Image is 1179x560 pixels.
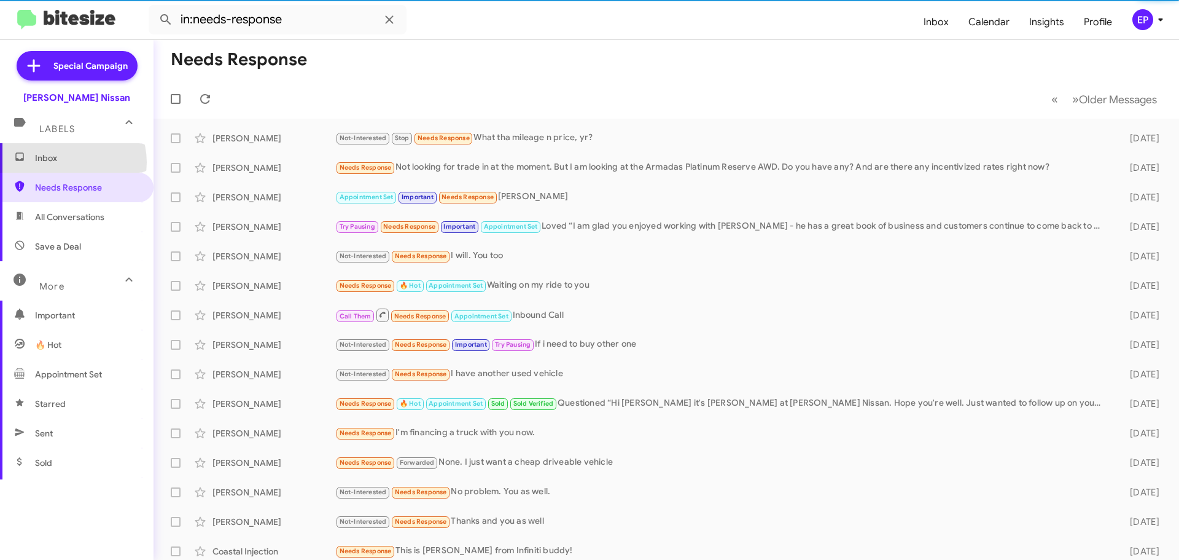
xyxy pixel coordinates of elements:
div: Inbound Call [335,307,1110,323]
div: [DATE] [1110,398,1169,410]
span: Not-Interested [340,252,387,260]
div: [PERSON_NAME] [212,516,335,528]
span: Needs Response [340,164,392,172]
span: Sold [35,457,52,469]
span: Needs Response [383,223,435,231]
span: 🔥 Hot [400,400,421,408]
span: Appointment Set [484,223,538,231]
div: [DATE] [1110,545,1169,558]
span: Appointment Set [429,282,483,290]
span: Important [35,309,139,321]
div: [PERSON_NAME] [212,221,335,233]
div: [PERSON_NAME] [212,309,335,321]
span: Call Them [340,312,372,320]
span: Inbox [35,152,139,164]
div: [DATE] [1110,457,1169,469]
div: [PERSON_NAME] [212,132,335,144]
div: [PERSON_NAME] [212,280,335,292]
div: [DATE] [1110,280,1169,292]
div: [DATE] [1110,132,1169,144]
div: [PERSON_NAME] [212,339,335,351]
a: Special Campaign [17,51,138,81]
span: Needs Response [35,181,139,194]
span: Starred [35,398,66,410]
span: More [39,281,64,292]
div: What tha mileage n price, yr? [335,131,1110,145]
span: Older Messages [1079,93,1157,106]
a: Inbox [914,4,959,40]
span: Try Pausing [340,223,375,231]
a: Profile [1074,4,1122,40]
span: Needs Response [340,429,392,437]
span: Not-Interested [340,134,387,142]
span: Important [402,193,434,201]
div: [DATE] [1110,368,1169,381]
button: Previous [1044,87,1065,112]
span: « [1051,92,1058,107]
a: Insights [1019,4,1074,40]
div: I will. You too [335,249,1110,263]
div: [DATE] [1110,309,1169,321]
span: Needs Response [395,341,447,349]
div: [PERSON_NAME] [335,190,1110,204]
span: Appointment Set [340,193,394,201]
span: Needs Response [395,518,447,526]
nav: Page navigation example [1045,87,1164,112]
span: Needs Response [340,400,392,408]
div: Coastal Injection [212,545,335,558]
a: Calendar [959,4,1019,40]
div: Loved “I am glad you enjoyed working with [PERSON_NAME] - he has a great book of business and cus... [335,219,1110,234]
div: [DATE] [1110,221,1169,233]
div: No problem. You as well. [335,485,1110,499]
div: [PERSON_NAME] [212,427,335,440]
div: I'm financing a truck with you now. [335,426,1110,440]
div: [DATE] [1110,427,1169,440]
div: [PERSON_NAME] [212,368,335,381]
div: Thanks and you as well [335,515,1110,529]
span: » [1072,92,1079,107]
div: [PERSON_NAME] [212,250,335,262]
div: [DATE] [1110,162,1169,174]
div: This is [PERSON_NAME] from Infiniti buddy! [335,544,1110,558]
span: Appointment Set [454,312,508,320]
div: [DATE] [1110,339,1169,351]
span: Try Pausing [495,341,531,349]
span: Needs Response [395,252,447,260]
span: Needs Response [340,282,392,290]
div: Waiting on my ride to you [335,278,1110,293]
span: 🔥 Hot [400,282,421,290]
div: [PERSON_NAME] Nissan [23,92,130,104]
span: Sold Verified [513,400,554,408]
span: Needs Response [418,134,470,142]
span: Appointment Set [35,368,102,381]
span: Needs Response [395,488,447,496]
span: Special Campaign [53,60,128,72]
div: If i need to buy other one [335,337,1110,352]
div: [DATE] [1110,191,1169,203]
span: Sent [35,427,53,440]
div: [PERSON_NAME] [212,486,335,499]
span: Needs Response [442,193,494,201]
h1: Needs Response [171,50,307,69]
span: Save a Deal [35,240,81,253]
span: Forwarded [397,457,437,469]
span: Needs Response [340,547,392,555]
div: [PERSON_NAME] [212,457,335,469]
span: 🔥 Hot [35,339,61,351]
span: Not-Interested [340,518,387,526]
span: Stop [395,134,410,142]
span: Not-Interested [340,488,387,496]
div: [PERSON_NAME] [212,398,335,410]
span: Sold [491,400,505,408]
span: Labels [39,124,75,135]
button: Next [1065,87,1164,112]
button: EP [1122,9,1165,30]
span: Needs Response [394,312,446,320]
div: Not looking for trade in at the moment. But I am looking at the Armadas Platinum Reserve AWD. Do ... [335,160,1110,175]
div: None. I just want a cheap driveable vehicle [335,455,1110,470]
span: All Conversations [35,211,104,223]
span: Important [455,341,487,349]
